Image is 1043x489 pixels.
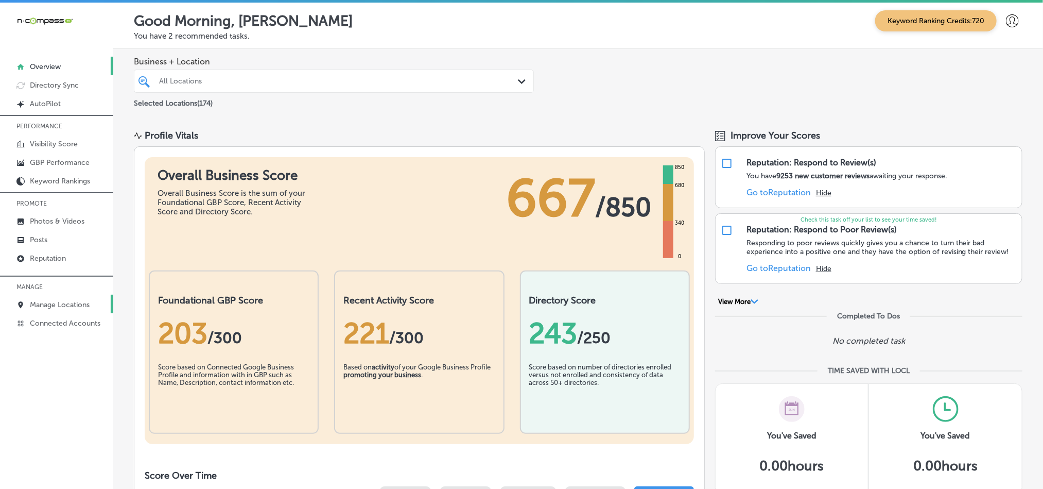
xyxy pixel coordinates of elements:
img: 660ab0bf-5cc7-4cb8-ba1c-48b5ae0f18e60NCTV_CLogo_TV_Black_-500x88.png [16,16,73,26]
button: View More [715,297,762,307]
div: 0 [676,252,683,261]
div: Reputation: Respond to Poor Review(s) [746,225,897,234]
h3: You've Saved [921,431,970,441]
span: /250 [578,329,611,347]
button: Hide [816,264,831,273]
p: Visibility Score [30,140,78,148]
div: Profile Vitals [145,130,198,141]
p: Overview [30,62,61,71]
p: Check this task off your list to see your time saved! [716,216,1022,223]
p: GBP Performance [30,158,90,167]
b: promoting your business [343,371,421,379]
p: Photos & Videos [30,217,84,226]
div: Score based on Connected Google Business Profile and information with in GBP such as Name, Descri... [158,363,309,415]
p: AutoPilot [30,99,61,108]
span: Business + Location [134,57,534,66]
div: All Locations [159,77,519,86]
h2: Directory Score [529,295,681,306]
a: Go toReputation [746,263,811,273]
span: / 850 [595,192,651,223]
button: Hide [816,189,831,197]
div: 221 [343,316,495,350]
h5: 0.00 hours [760,458,824,474]
div: Completed To Dos [837,312,900,321]
p: Manage Locations [30,300,90,309]
span: /300 [389,329,424,347]
span: Keyword Ranking Credits: 720 [875,10,997,31]
div: Overall Business Score is the sum of your Foundational GBP Score, Recent Activity Score and Direc... [158,189,312,216]
div: 680 [673,181,686,190]
div: Based on of your Google Business Profile . [343,363,495,415]
div: 243 [529,316,681,350]
p: Responding to poor reviews quickly gives you a chance to turn their bad experience into a positiv... [746,239,1017,256]
p: Posts [30,235,47,244]
p: Selected Locations ( 174 ) [134,95,213,108]
h2: Foundational GBP Score [158,295,309,306]
b: activity [372,363,394,371]
div: 850 [673,163,686,172]
p: Connected Accounts [30,319,100,328]
p: Keyword Rankings [30,177,90,186]
div: 340 [673,219,686,227]
strong: 9253 new customer reviews [776,172,870,180]
span: 667 [506,167,595,229]
h2: Score Over Time [145,470,694,481]
p: Good Morning, [PERSON_NAME] [134,12,353,29]
h1: Overall Business Score [158,167,312,183]
div: Reputation: Respond to Review(s) [746,158,876,167]
h5: 0.00 hours [913,458,978,474]
span: / 300 [207,329,242,347]
p: Reputation [30,254,66,263]
div: TIME SAVED WITH LOCL [828,366,910,375]
div: 203 [158,316,309,350]
span: Improve Your Scores [731,130,820,141]
h3: You've Saved [767,431,816,441]
h2: Recent Activity Score [343,295,495,306]
div: Score based on number of directories enrolled versus not enrolled and consistency of data across ... [529,363,681,415]
p: You have 2 recommended tasks. [134,31,1022,41]
a: Go toReputation [746,188,811,197]
p: Directory Sync [30,81,79,90]
p: No completed task [832,336,905,346]
p: You have awaiting your response. [746,172,947,180]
